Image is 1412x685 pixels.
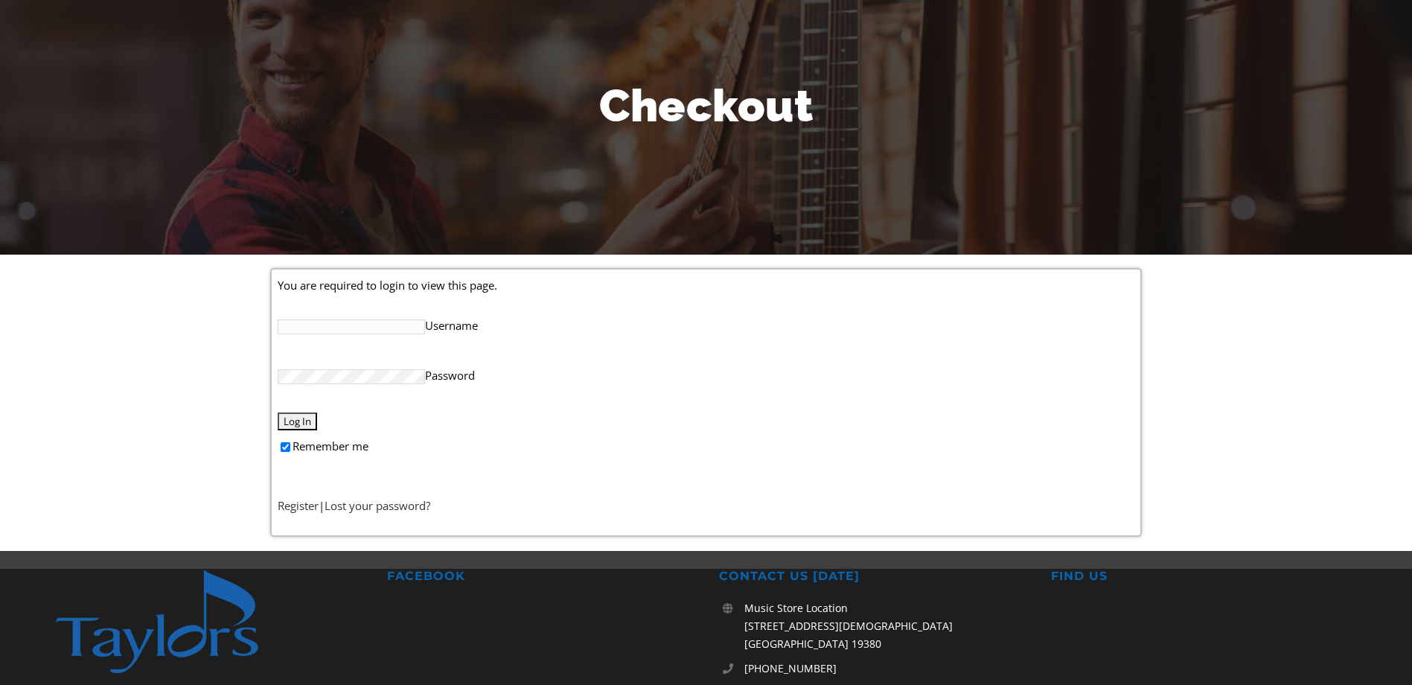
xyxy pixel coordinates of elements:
p: | [278,496,1134,515]
input: Username [278,319,425,334]
label: Password [278,360,1134,391]
label: Username [278,310,1134,340]
h2: FIND US [1051,569,1357,584]
img: footer-logo [55,569,290,675]
h1: Checkout [271,74,1142,137]
p: Music Store Location [STREET_ADDRESS][DEMOGRAPHIC_DATA] [GEOGRAPHIC_DATA] 19380 [744,599,1025,652]
a: [PHONE_NUMBER] [744,660,1025,678]
h2: FACEBOOK [387,569,693,584]
h2: CONTACT US [DATE] [719,569,1025,584]
input: Log In [278,412,317,430]
a: Register [278,498,319,513]
a: Lost your password? [325,498,430,513]
input: Remember me [281,442,290,452]
label: Remember me [278,430,1134,461]
p: You are required to login to view this page. [278,275,1134,295]
input: Password [278,369,425,384]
